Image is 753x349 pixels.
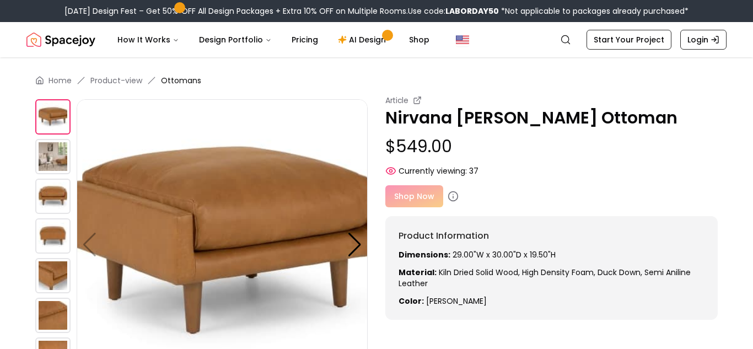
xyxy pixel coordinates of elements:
[399,229,704,243] h6: Product Information
[399,296,424,307] strong: Color:
[35,139,71,174] img: https://storage.googleapis.com/spacejoy-main/assets/627cdc1a2457500023114f1f/product_1_ilifd1a7hk5
[385,137,718,157] p: $549.00
[35,258,71,293] img: https://storage.googleapis.com/spacejoy-main/assets/627cdc1a2457500023114f1f/product_4_23jln1am9l2j
[499,6,689,17] span: *Not applicable to packages already purchased*
[426,296,487,307] span: [PERSON_NAME]
[35,75,718,86] nav: breadcrumb
[587,30,671,50] a: Start Your Project
[190,29,281,51] button: Design Portfolio
[90,75,142,86] a: Product-view
[399,267,691,289] span: Kiln dried solid wood, high density foam, duck down, semi aniline leather
[399,165,467,176] span: Currently viewing:
[35,298,71,333] img: https://storage.googleapis.com/spacejoy-main/assets/627cdc1a2457500023114f1f/product_5_0jo37klmlan2
[408,6,499,17] span: Use code:
[399,249,450,260] strong: Dimensions:
[35,179,71,214] img: https://storage.googleapis.com/spacejoy-main/assets/627cdc1a2457500023114f1f/product_2_elfn71hm7g9
[49,75,72,86] a: Home
[680,30,727,50] a: Login
[456,33,469,46] img: United States
[400,29,438,51] a: Shop
[329,29,398,51] a: AI Design
[399,267,437,278] strong: Material:
[109,29,188,51] button: How It Works
[26,29,95,51] a: Spacejoy
[469,165,478,176] span: 37
[385,95,408,106] small: Article
[161,75,201,86] span: Ottomans
[385,108,718,128] p: Nirvana [PERSON_NAME] Ottoman
[35,99,71,135] img: https://storage.googleapis.com/spacejoy-main/assets/627cdc1a2457500023114f1f/product_0_mgb6e9f242k6
[109,29,438,51] nav: Main
[26,22,727,57] nav: Global
[35,218,71,254] img: https://storage.googleapis.com/spacejoy-main/assets/627cdc1a2457500023114f1f/product_3_fnamhck07c99
[26,29,95,51] img: Spacejoy Logo
[64,6,689,17] div: [DATE] Design Fest – Get 50% OFF All Design Packages + Extra 10% OFF on Multiple Rooms.
[445,6,499,17] b: LABORDAY50
[399,249,704,260] p: 29.00"W x 30.00"D x 19.50"H
[283,29,327,51] a: Pricing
